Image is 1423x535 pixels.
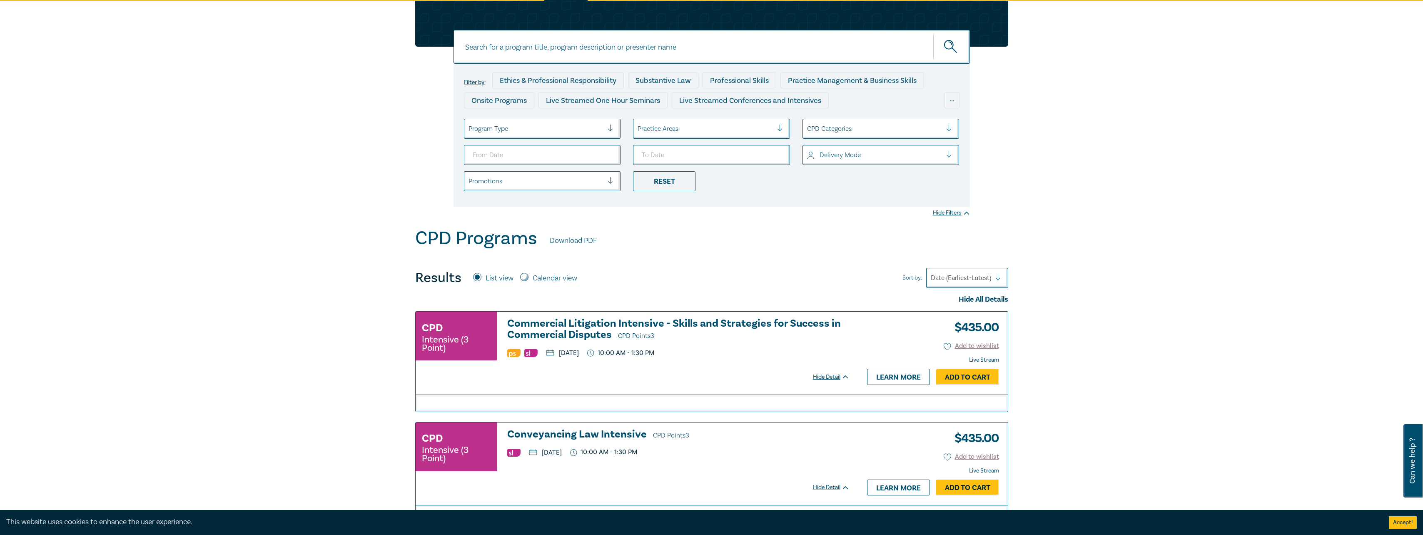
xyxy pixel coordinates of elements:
a: Learn more [867,369,930,385]
div: National Programs [795,112,872,128]
input: To Date [633,145,790,165]
img: Professional Skills [507,349,521,357]
div: Reset [633,171,695,191]
label: Calendar view [533,273,577,284]
a: Add to Cart [936,480,999,495]
div: Hide All Details [415,294,1008,305]
img: Substantive Law [524,349,538,357]
span: CPD Points 3 [618,332,654,340]
div: Live Streamed Conferences and Intensives [672,92,829,108]
input: Sort by [931,273,932,282]
div: ... [945,92,959,108]
input: From Date [464,145,621,165]
div: Live Streamed One Hour Seminars [538,92,668,108]
button: Accept cookies [1389,516,1417,529]
div: Ethics & Professional Responsibility [492,72,624,88]
div: Hide Filters [933,209,970,217]
h4: Results [415,270,461,286]
input: select [469,124,470,133]
h3: CPD [422,431,443,446]
button: Add to wishlist [944,452,999,462]
span: Sort by: [902,273,922,282]
div: Hide Detail [813,483,859,492]
p: 10:00 AM - 1:30 PM [587,349,655,357]
a: Download PDF [550,235,597,246]
img: Substantive Law [507,449,521,457]
button: Add to wishlist [944,341,999,351]
div: Onsite Programs [464,92,534,108]
h3: $ 435.00 [948,429,999,448]
div: Live Streamed Practical Workshops [464,112,596,128]
div: Practice Management & Business Skills [780,72,924,88]
div: Hide Detail [813,373,859,381]
h3: $ 435.00 [948,318,999,337]
input: select [469,177,470,186]
small: Intensive (3 Point) [422,446,491,462]
small: Intensive (3 Point) [422,335,491,352]
strong: Live Stream [969,467,999,475]
h3: CPD [422,320,443,335]
div: 10 CPD Point Packages [700,112,791,128]
label: List view [486,273,513,284]
p: [DATE] [529,449,562,456]
input: select [807,150,809,160]
a: Add to Cart [936,369,999,385]
a: Conveyancing Law Intensive CPD Points3 [507,429,850,441]
div: This website uses cookies to enhance the user experience. [6,517,1376,527]
a: Learn more [867,480,930,495]
h3: Conveyancing Law Intensive [507,429,850,441]
input: select [638,124,639,133]
div: Substantive Law [628,72,698,88]
div: Pre-Recorded Webcasts [600,112,696,128]
input: select [807,124,809,133]
label: Filter by: [464,79,486,86]
p: 10:00 AM - 1:30 PM [570,448,638,456]
h1: CPD Programs [415,227,537,249]
strong: Live Stream [969,356,999,364]
div: Professional Skills [703,72,776,88]
h3: Commercial Litigation Intensive - Skills and Strategies for Success in Commercial Disputes [507,318,850,342]
span: Can we help ? [1408,429,1416,492]
input: Search for a program title, program description or presenter name [454,30,970,64]
a: Commercial Litigation Intensive - Skills and Strategies for Success in Commercial Disputes CPD Po... [507,318,850,342]
p: [DATE] [546,350,579,356]
span: CPD Points 3 [653,431,689,440]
